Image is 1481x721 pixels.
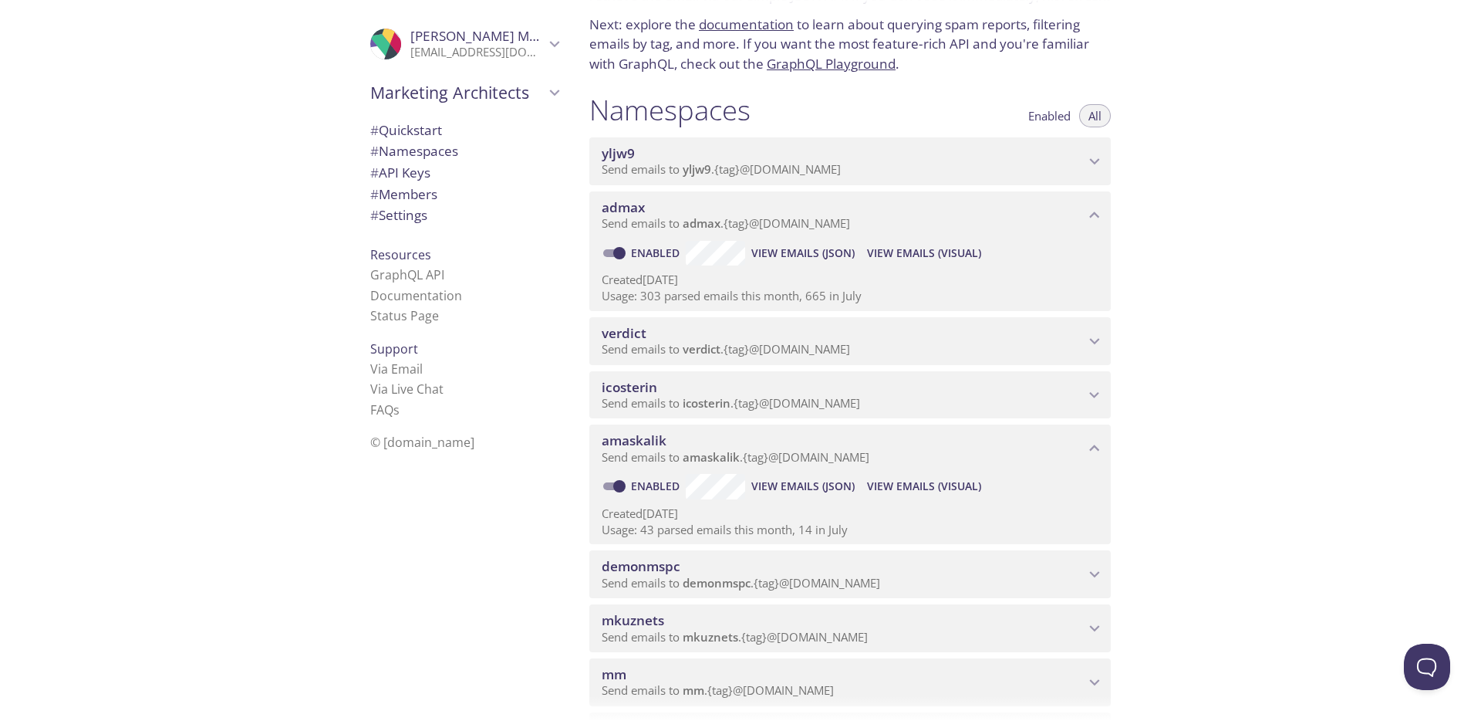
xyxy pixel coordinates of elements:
p: Usage: 303 parsed emails this month, 665 in July [602,288,1098,304]
p: [EMAIL_ADDRESS][DOMAIN_NAME] [410,45,545,60]
span: View Emails (JSON) [751,477,855,496]
span: # [370,185,379,203]
span: Support [370,340,418,357]
span: mkuznets [602,611,664,629]
span: Resources [370,246,431,263]
p: Next: explore the to learn about querying spam reports, filtering emails by tag, and more. If you... [589,15,1111,74]
div: verdict namespace [589,317,1111,365]
div: demonmspc namespace [589,550,1111,598]
a: Enabled [629,245,686,260]
a: Via Email [370,360,423,377]
span: Marketing Architects [370,82,545,103]
div: Marketing Architects [358,73,571,113]
iframe: Help Scout Beacon - Open [1404,644,1450,690]
span: # [370,206,379,224]
a: Enabled [629,479,686,493]
div: amaskalik namespace [589,425,1111,472]
span: Send emails to . {tag} @[DOMAIN_NAME] [602,575,880,591]
span: Namespaces [370,142,458,160]
div: Anton Maskalik [358,19,571,69]
span: amaskalik [683,449,740,465]
span: View Emails (Visual) [867,477,981,496]
div: mkuznets namespace [589,604,1111,652]
span: Send emails to . {tag} @[DOMAIN_NAME] [602,161,841,177]
p: Created [DATE] [602,506,1098,522]
span: Send emails to . {tag} @[DOMAIN_NAME] [602,215,850,231]
span: Members [370,185,437,203]
span: icosterin [602,378,657,396]
a: GraphQL API [370,266,444,283]
span: demonmspc [683,575,751,591]
span: View Emails (JSON) [751,244,855,262]
span: mm [683,682,704,698]
div: Quickstart [358,120,571,141]
button: Enabled [1019,104,1080,127]
button: View Emails (Visual) [861,474,987,499]
span: # [370,121,379,139]
a: Via Live Chat [370,381,444,398]
span: yljw9 [602,144,635,162]
div: Namespaces [358,140,571,162]
span: © [DOMAIN_NAME] [370,434,474,451]
span: Send emails to . {tag} @[DOMAIN_NAME] [602,449,869,465]
span: verdict [602,324,646,342]
div: yljw9 namespace [589,137,1111,185]
span: Send emails to . {tag} @[DOMAIN_NAME] [602,629,868,645]
span: mkuznets [683,629,738,645]
div: icosterin namespace [589,371,1111,419]
h1: Namespaces [589,93,751,127]
span: # [370,142,379,160]
span: Quickstart [370,121,442,139]
span: demonmspc [602,557,680,575]
span: admax [683,215,720,231]
span: mm [602,665,626,683]
p: Created [DATE] [602,272,1098,288]
span: View Emails (Visual) [867,244,981,262]
a: Status Page [370,307,439,324]
div: API Keys [358,162,571,184]
span: Send emails to . {tag} @[DOMAIN_NAME] [602,341,850,357]
span: icosterin [683,395,730,411]
div: admax namespace [589,191,1111,239]
a: Documentation [370,287,462,304]
span: [PERSON_NAME] Maskalik [410,27,571,45]
button: View Emails (JSON) [745,241,861,266]
span: Send emails to . {tag} @[DOMAIN_NAME] [602,682,834,698]
span: yljw9 [683,161,711,177]
div: Members [358,184,571,205]
div: Team Settings [358,205,571,226]
p: Usage: 43 parsed emails this month, 14 in July [602,522,1098,538]
div: mm namespace [589,658,1111,706]
a: GraphQL Playground [767,55,896,73]
span: API Keys [370,164,430,181]
a: FAQ [370,401,400,418]
button: All [1079,104,1111,127]
button: View Emails (JSON) [745,474,861,499]
span: admax [602,198,645,216]
span: amaskalik [602,432,666,449]
a: documentation [699,15,794,33]
span: Send emails to . {tag} @[DOMAIN_NAME] [602,395,860,411]
span: # [370,164,379,181]
span: Settings [370,206,427,224]
button: View Emails (Visual) [861,241,987,266]
span: verdict [683,341,720,357]
span: s [393,401,400,418]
